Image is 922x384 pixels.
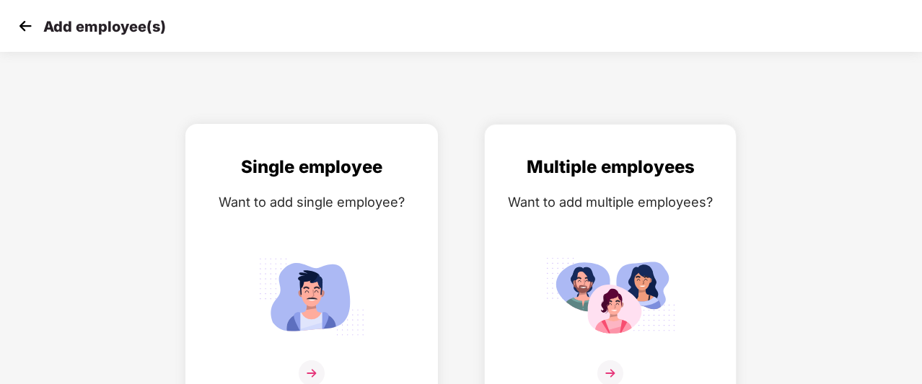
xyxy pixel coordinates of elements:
div: Want to add single employee? [201,192,423,213]
p: Add employee(s) [43,18,166,35]
img: svg+xml;base64,PHN2ZyB4bWxucz0iaHR0cDovL3d3dy53My5vcmcvMjAwMC9zdmciIHdpZHRoPSIzMCIgaGVpZ2h0PSIzMC... [14,15,36,37]
img: svg+xml;base64,PHN2ZyB4bWxucz0iaHR0cDovL3d3dy53My5vcmcvMjAwMC9zdmciIGlkPSJTaW5nbGVfZW1wbG95ZWUiIH... [247,251,377,341]
img: svg+xml;base64,PHN2ZyB4bWxucz0iaHR0cDovL3d3dy53My5vcmcvMjAwMC9zdmciIGlkPSJNdWx0aXBsZV9lbXBsb3llZS... [545,251,675,341]
div: Want to add multiple employees? [499,192,721,213]
div: Single employee [201,153,423,181]
div: Multiple employees [499,153,721,181]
